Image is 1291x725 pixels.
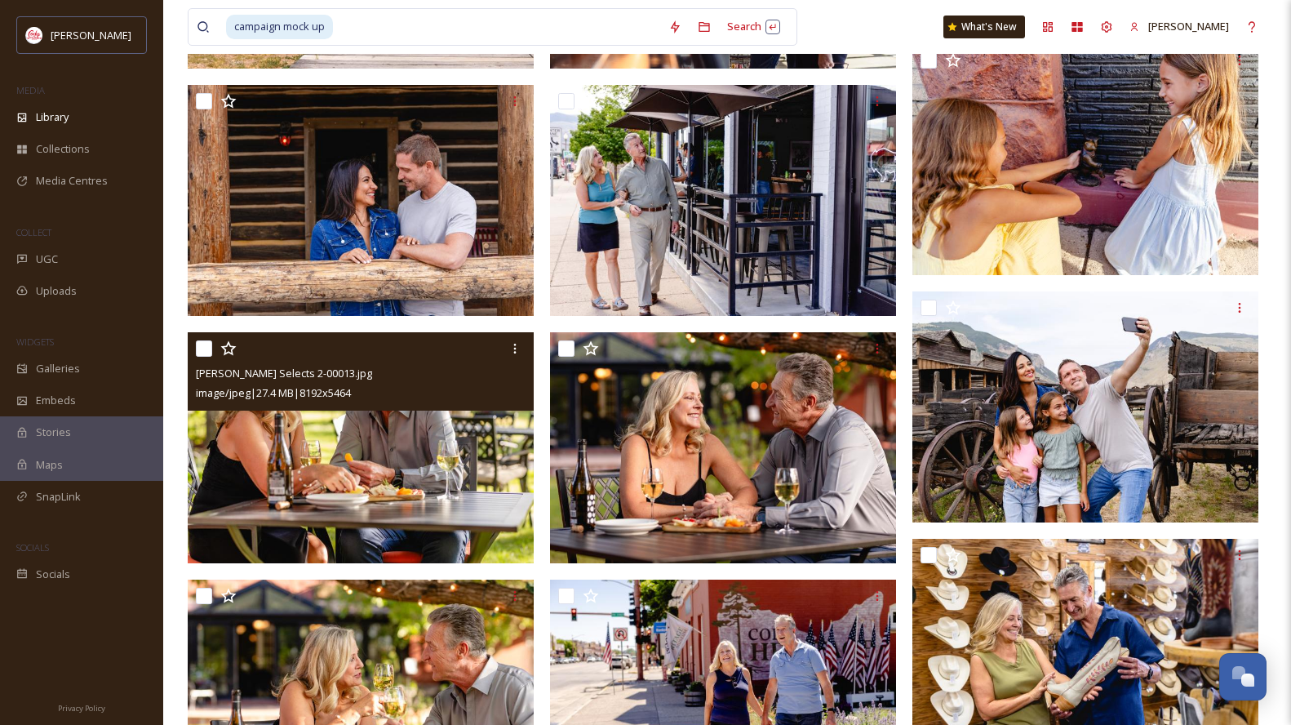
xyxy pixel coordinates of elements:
[943,16,1025,38] a: What's New
[16,226,51,238] span: COLLECT
[196,366,372,380] span: [PERSON_NAME] Selects 2-00013.jpg
[36,109,69,125] span: Library
[550,332,896,563] img: Cody Selects 2-00011.jpg
[1121,11,1237,42] a: [PERSON_NAME]
[16,84,45,96] span: MEDIA
[912,44,1258,275] img: Cody Summer Selects -2 -27.jpg
[1148,19,1229,33] span: [PERSON_NAME]
[188,85,534,316] img: Cody Summer Selects -2 -23.jpg
[36,425,71,440] span: Stories
[26,27,42,43] img: images%20(1).png
[36,141,90,157] span: Collections
[36,283,77,299] span: Uploads
[36,173,108,189] span: Media Centres
[36,361,80,376] span: Galleries
[36,489,81,505] span: SnapLink
[1219,653,1267,701] button: Open Chat
[58,703,105,714] span: Privacy Policy
[36,567,70,582] span: Socials
[51,28,131,42] span: [PERSON_NAME]
[16,336,54,348] span: WIDGETS
[58,697,105,717] a: Privacy Policy
[16,541,49,554] span: SOCIALS
[36,251,58,267] span: UGC
[550,85,896,316] img: Cody Selects 2-00007.jpg
[226,15,333,38] span: campaign mock up
[196,385,351,400] span: image/jpeg | 27.4 MB | 8192 x 5464
[36,457,63,473] span: Maps
[188,332,534,563] img: Cody Selects 2-00013.jpg
[719,11,788,42] div: Search
[36,393,76,408] span: Embeds
[912,291,1258,523] img: Cody Summer Selects -2 -21.jpg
